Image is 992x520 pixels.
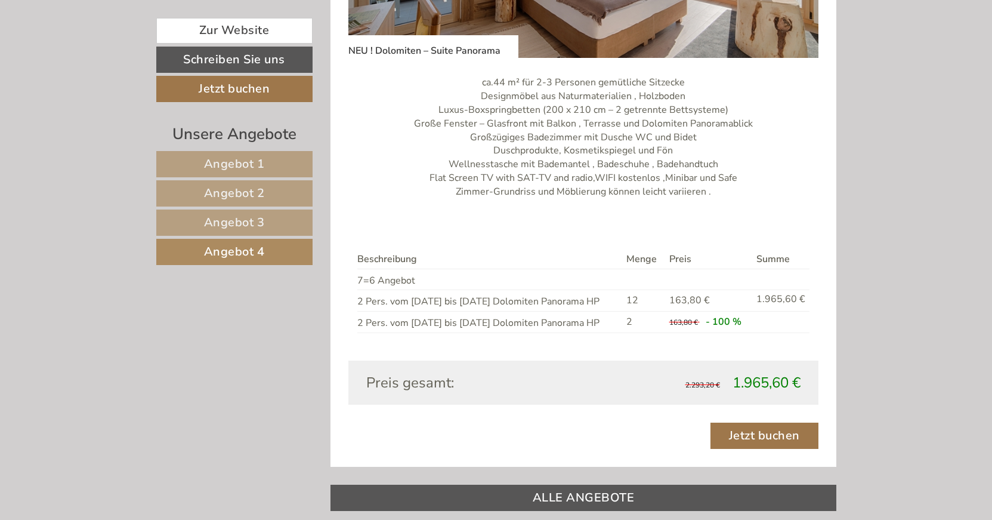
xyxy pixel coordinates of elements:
td: 2 [622,312,665,333]
span: 163,80 € [669,318,698,327]
td: 7=6 Angebot [357,269,622,290]
div: Sie [277,35,452,44]
th: Preis [665,250,752,269]
span: - 100 % [706,315,741,328]
a: Jetzt buchen [156,76,313,102]
th: Summe [752,250,809,269]
td: 2 Pers. vom [DATE] bis [DATE] Dolomiten Panorama HP [357,312,622,333]
p: ca.44 m² für 2-3 Personen gemütliche Sitzecke Designmöbel aus Naturmaterialien , Holzboden Luxus-... [348,76,818,199]
div: Freitag [208,9,262,29]
div: NEU ! Dolomiten – Suite Panorama [348,35,518,58]
th: Menge [622,250,665,269]
td: 2 Pers. vom [DATE] bis [DATE] Dolomiten Panorama HP [357,290,622,312]
span: 163,80 € [669,294,710,307]
div: Guten Tag, wie können wir Ihnen helfen? [271,32,461,69]
a: Jetzt buchen [710,423,818,449]
div: Preis gesamt: [357,373,583,393]
small: 18:56 [277,58,452,66]
span: 2.293,20 € [685,380,720,390]
th: Beschreibung [357,250,622,269]
span: Angebot 1 [204,156,265,172]
span: Angebot 2 [204,185,265,201]
span: Angebot 4 [204,244,265,260]
td: 1.965,60 € [752,290,809,312]
td: 12 [622,290,665,312]
div: Unsere Angebote [156,123,313,145]
a: Schreiben Sie uns [156,47,313,73]
span: Angebot 3 [204,214,265,230]
a: ALLE ANGEBOTE [330,485,836,511]
button: Senden [390,309,470,336]
a: Zur Website [156,18,313,44]
span: 1.965,60 € [733,373,801,392]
